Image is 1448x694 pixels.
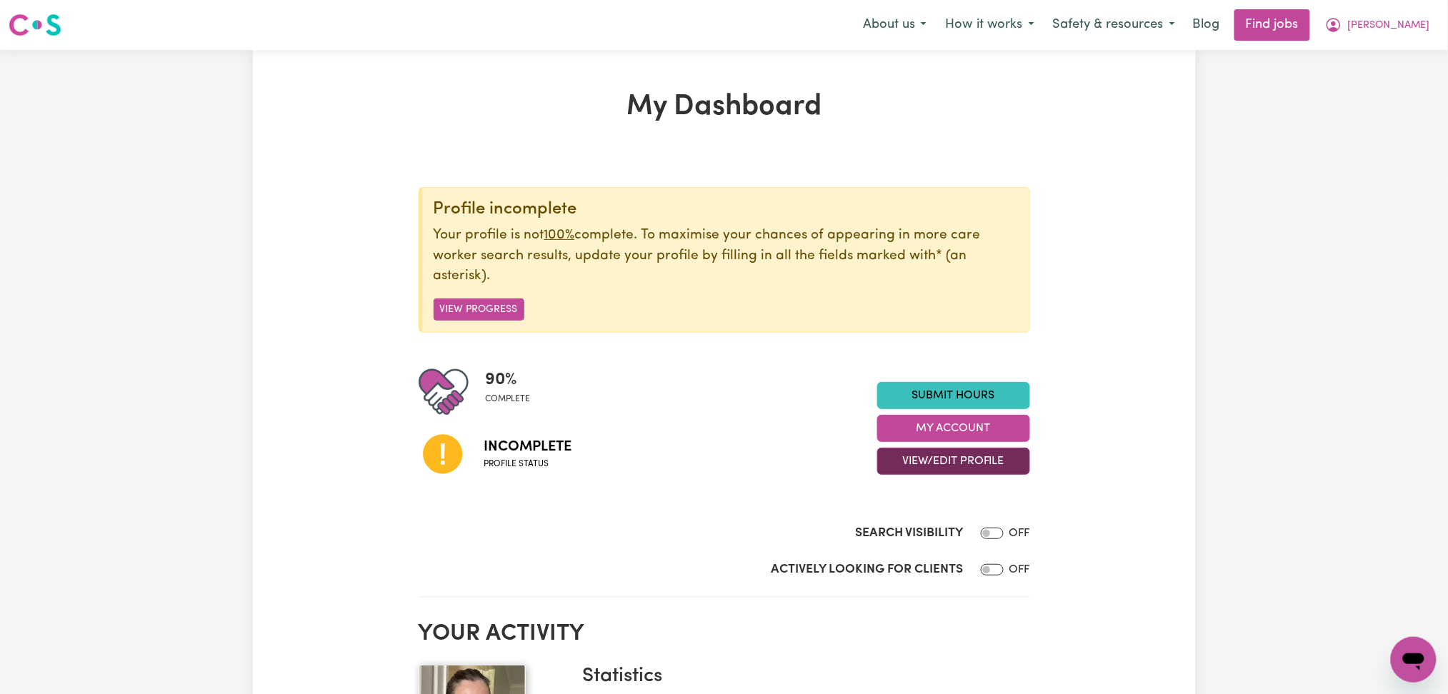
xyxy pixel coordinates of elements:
[484,458,572,471] span: Profile status
[1391,637,1437,683] iframe: Button to launch messaging window
[544,228,575,242] u: 100%
[486,367,542,417] div: Profile completeness: 90%
[583,665,1019,689] h3: Statistics
[434,226,1018,287] p: Your profile is not complete. To maximise your chances of appearing in more care worker search re...
[877,448,1030,475] button: View/Edit Profile
[1348,18,1430,34] span: [PERSON_NAME]
[419,620,1030,648] h2: Your activity
[854,10,936,40] button: About us
[1044,10,1184,40] button: Safety & resources
[772,560,964,579] label: Actively Looking for Clients
[856,524,964,543] label: Search Visibility
[419,90,1030,124] h1: My Dashboard
[434,199,1018,220] div: Profile incomplete
[484,436,572,458] span: Incomplete
[486,367,531,393] span: 90 %
[1009,528,1030,539] span: OFF
[1316,10,1439,40] button: My Account
[877,415,1030,442] button: My Account
[9,12,61,38] img: Careseekers logo
[486,393,531,406] span: complete
[434,298,524,321] button: View Progress
[936,10,1044,40] button: How it works
[1234,9,1310,41] a: Find jobs
[877,382,1030,409] a: Submit Hours
[1009,564,1030,575] span: OFF
[1184,9,1229,41] a: Blog
[9,9,61,41] a: Careseekers logo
